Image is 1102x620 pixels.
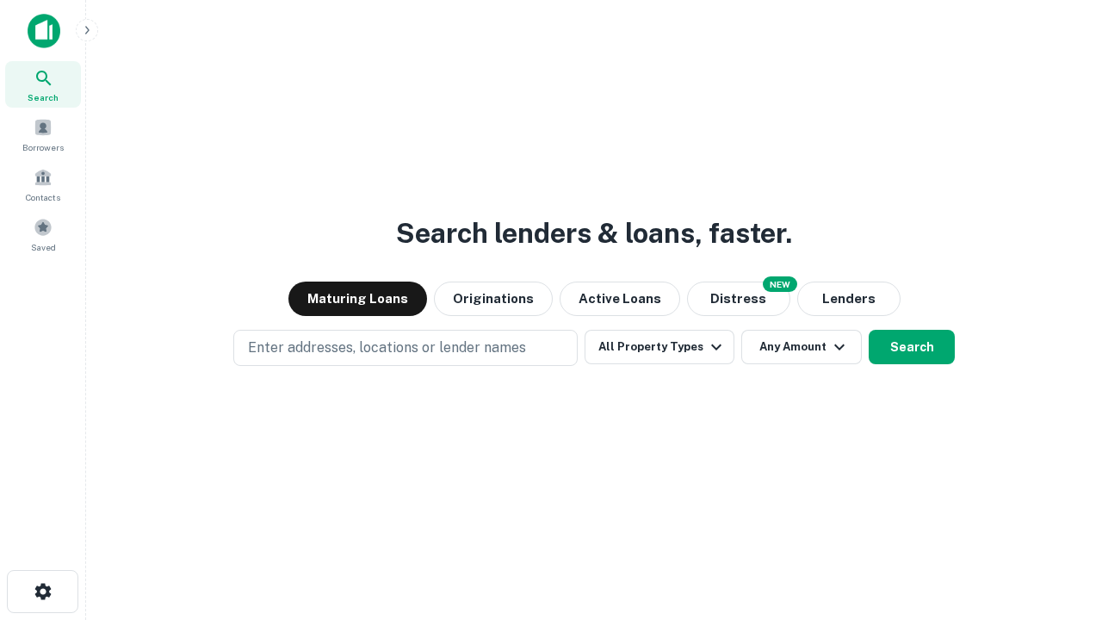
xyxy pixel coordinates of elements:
[233,330,578,366] button: Enter addresses, locations or lender names
[5,211,81,257] a: Saved
[1016,482,1102,565] iframe: Chat Widget
[5,61,81,108] a: Search
[585,330,734,364] button: All Property Types
[288,282,427,316] button: Maturing Loans
[869,330,955,364] button: Search
[434,282,553,316] button: Originations
[396,213,792,254] h3: Search lenders & loans, faster.
[248,338,526,358] p: Enter addresses, locations or lender names
[687,282,790,316] button: Search distressed loans with lien and other non-mortgage details.
[5,111,81,158] a: Borrowers
[797,282,901,316] button: Lenders
[26,190,60,204] span: Contacts
[28,14,60,48] img: capitalize-icon.png
[763,276,797,292] div: NEW
[31,240,56,254] span: Saved
[741,330,862,364] button: Any Amount
[5,161,81,208] a: Contacts
[560,282,680,316] button: Active Loans
[28,90,59,104] span: Search
[22,140,64,154] span: Borrowers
